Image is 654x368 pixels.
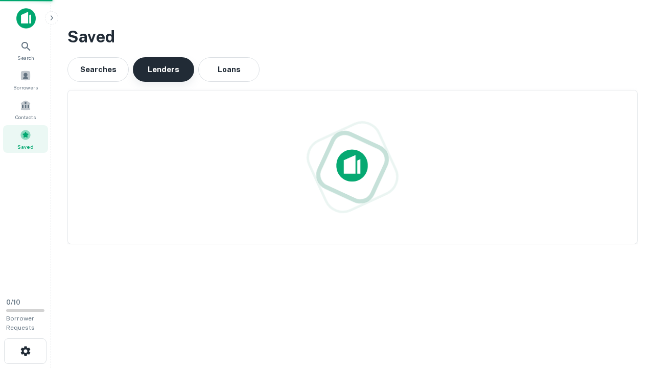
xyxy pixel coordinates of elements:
h3: Saved [67,25,638,49]
button: Lenders [133,57,194,82]
span: Search [17,54,34,62]
a: Saved [3,125,48,153]
button: Loans [198,57,260,82]
span: Contacts [15,113,36,121]
span: Saved [17,143,34,151]
span: Borrower Requests [6,315,35,331]
iframe: Chat Widget [603,286,654,335]
button: Searches [67,57,129,82]
a: Contacts [3,96,48,123]
a: Borrowers [3,66,48,94]
img: capitalize-icon.png [16,8,36,29]
span: 0 / 10 [6,298,20,306]
span: Borrowers [13,83,38,91]
a: Search [3,36,48,64]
